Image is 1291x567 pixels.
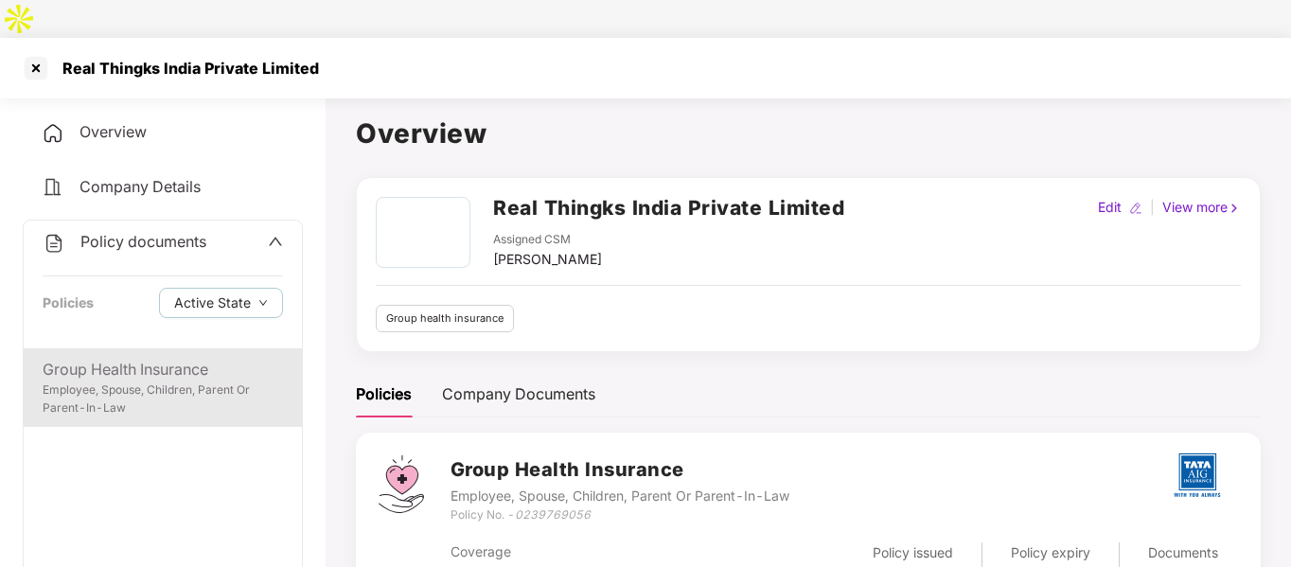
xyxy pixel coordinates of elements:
[356,382,412,406] div: Policies
[1011,542,1090,563] div: Policy expiry
[451,541,713,562] div: Coverage
[174,292,251,313] span: Active State
[1129,202,1142,215] img: editIcon
[43,292,94,313] div: Policies
[493,192,844,223] h2: Real Thingks India Private Limited
[80,122,147,141] span: Overview
[1148,542,1229,563] div: Documents
[159,288,283,318] button: Active Statedown
[1094,197,1125,218] div: Edit
[451,455,789,485] h3: Group Health Insurance
[1164,442,1230,508] img: tatag.png
[80,232,206,251] span: Policy documents
[1228,202,1241,215] img: rightIcon
[1158,197,1245,218] div: View more
[493,231,602,249] div: Assigned CSM
[515,507,591,522] i: 0239769056
[493,249,602,270] div: [PERSON_NAME]
[80,177,201,196] span: Company Details
[451,486,789,506] div: Employee, Spouse, Children, Parent Or Parent-In-Law
[356,113,1261,154] h1: Overview
[258,298,268,309] span: down
[442,382,595,406] div: Company Documents
[379,455,424,513] img: svg+xml;base64,PHN2ZyB4bWxucz0iaHR0cDovL3d3dy53My5vcmcvMjAwMC9zdmciIHdpZHRoPSI0Ny43MTQiIGhlaWdodD...
[42,122,64,145] img: svg+xml;base64,PHN2ZyB4bWxucz0iaHR0cDovL3d3dy53My5vcmcvMjAwMC9zdmciIHdpZHRoPSIyNCIgaGVpZ2h0PSIyNC...
[873,542,953,563] div: Policy issued
[1146,197,1158,218] div: |
[43,358,283,381] div: Group Health Insurance
[376,305,514,332] div: Group health insurance
[43,381,283,417] div: Employee, Spouse, Children, Parent Or Parent-In-Law
[451,506,789,524] div: Policy No. -
[43,232,65,255] img: svg+xml;base64,PHN2ZyB4bWxucz0iaHR0cDovL3d3dy53My5vcmcvMjAwMC9zdmciIHdpZHRoPSIyNCIgaGVpZ2h0PSIyNC...
[42,176,64,199] img: svg+xml;base64,PHN2ZyB4bWxucz0iaHR0cDovL3d3dy53My5vcmcvMjAwMC9zdmciIHdpZHRoPSIyNCIgaGVpZ2h0PSIyNC...
[51,59,319,78] div: Real Thingks India Private Limited
[268,234,283,249] span: up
